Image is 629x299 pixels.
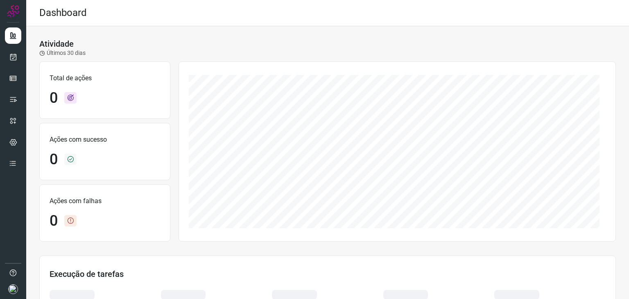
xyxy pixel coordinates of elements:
p: Total de ações [50,73,160,83]
h1: 0 [50,151,58,168]
h3: Execução de tarefas [50,269,606,279]
h3: Atividade [39,39,74,49]
p: Ações com sucesso [50,135,160,145]
img: Logo [7,5,19,17]
h1: 0 [50,89,58,107]
p: Últimos 30 dias [39,49,86,57]
h1: 0 [50,212,58,230]
h2: Dashboard [39,7,87,19]
p: Ações com falhas [50,196,160,206]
